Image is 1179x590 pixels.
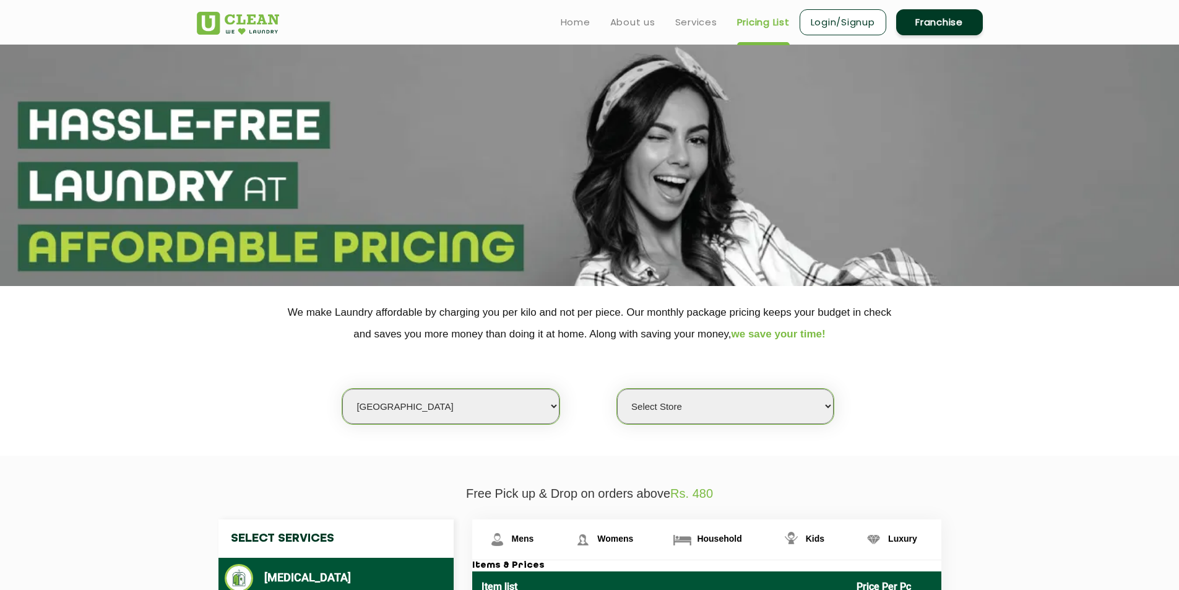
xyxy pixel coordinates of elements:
span: we save your time! [732,328,826,340]
img: Mens [486,529,508,550]
span: Womens [597,534,633,544]
img: Luxury [863,529,884,550]
img: Womens [572,529,594,550]
h3: Items & Prices [472,560,941,571]
p: We make Laundry affordable by charging you per kilo and not per piece. Our monthly package pricin... [197,302,983,345]
p: Free Pick up & Drop on orders above [197,487,983,501]
img: Kids [780,529,802,550]
a: Services [675,15,717,30]
a: About us [610,15,655,30]
span: Rs. 480 [670,487,713,500]
h4: Select Services [218,519,454,558]
a: Franchise [896,9,983,35]
span: Household [697,534,741,544]
span: Mens [512,534,534,544]
img: UClean Laundry and Dry Cleaning [197,12,279,35]
span: Luxury [888,534,917,544]
img: Household [672,529,693,550]
a: Pricing List [737,15,790,30]
a: Home [561,15,590,30]
a: Login/Signup [800,9,886,35]
span: Kids [806,534,824,544]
